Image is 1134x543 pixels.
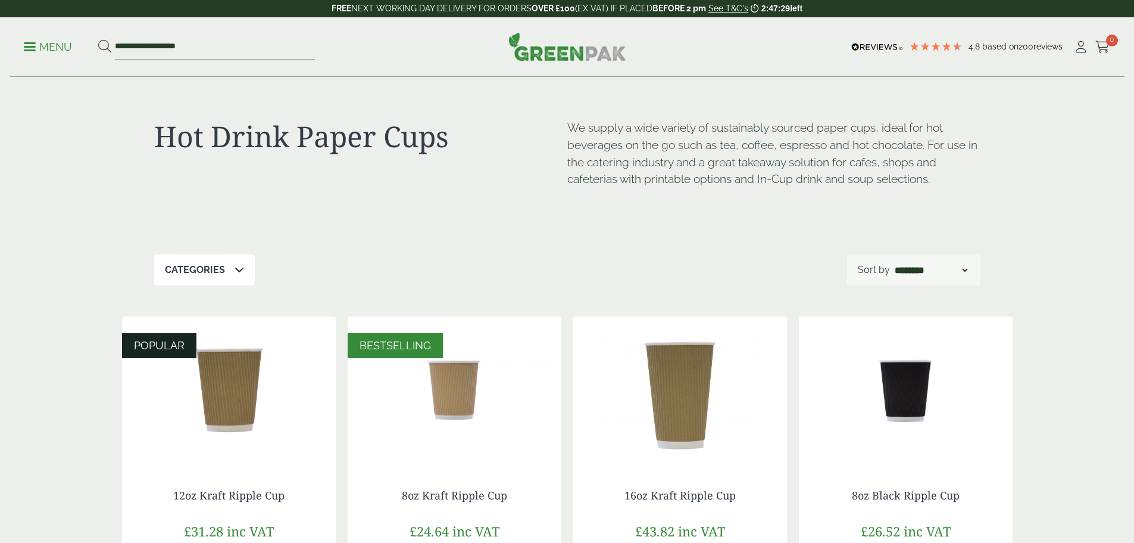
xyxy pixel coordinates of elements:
[173,488,285,502] a: 12oz Kraft Ripple Cup
[909,41,963,52] div: 4.79 Stars
[1106,35,1118,46] span: 0
[165,263,225,277] p: Categories
[861,522,900,540] span: £26.52
[227,522,274,540] span: inc VAT
[678,522,725,540] span: inc VAT
[790,4,802,13] span: left
[1095,38,1110,56] a: 0
[360,339,431,352] span: BESTSELLING
[154,119,567,154] h1: Hot Drink Paper Cups
[904,522,951,540] span: inc VAT
[969,42,982,51] span: 4.8
[508,32,626,61] img: GreenPak Supplies
[761,4,790,13] span: 2:47:29
[348,317,561,466] img: 8oz Kraft Ripple Cup-0
[184,522,223,540] span: £31.28
[851,43,903,51] img: REVIEWS.io
[573,317,787,466] img: 16oz Kraft c
[624,488,736,502] a: 16oz Kraft Ripple Cup
[1033,42,1063,51] span: reviews
[635,522,674,540] span: £43.82
[1095,41,1110,53] i: Cart
[708,4,748,13] a: See T&C's
[1073,41,1088,53] i: My Account
[652,4,706,13] strong: BEFORE 2 pm
[982,42,1019,51] span: Based on
[134,339,185,352] span: POPULAR
[24,40,72,52] a: Menu
[410,522,449,540] span: £24.64
[858,263,890,277] p: Sort by
[892,263,970,277] select: Shop order
[332,4,351,13] strong: FREE
[452,522,499,540] span: inc VAT
[532,4,575,13] strong: OVER £100
[1019,42,1033,51] span: 200
[122,317,336,466] img: 12oz Kraft Ripple Cup-0
[24,40,72,54] p: Menu
[852,488,960,502] a: 8oz Black Ripple Cup
[799,317,1013,466] img: 8oz Black Ripple Cup -0
[402,488,507,502] a: 8oz Kraft Ripple Cup
[567,119,980,188] p: We supply a wide variety of sustainably sourced paper cups, ideal for hot beverages on the go suc...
